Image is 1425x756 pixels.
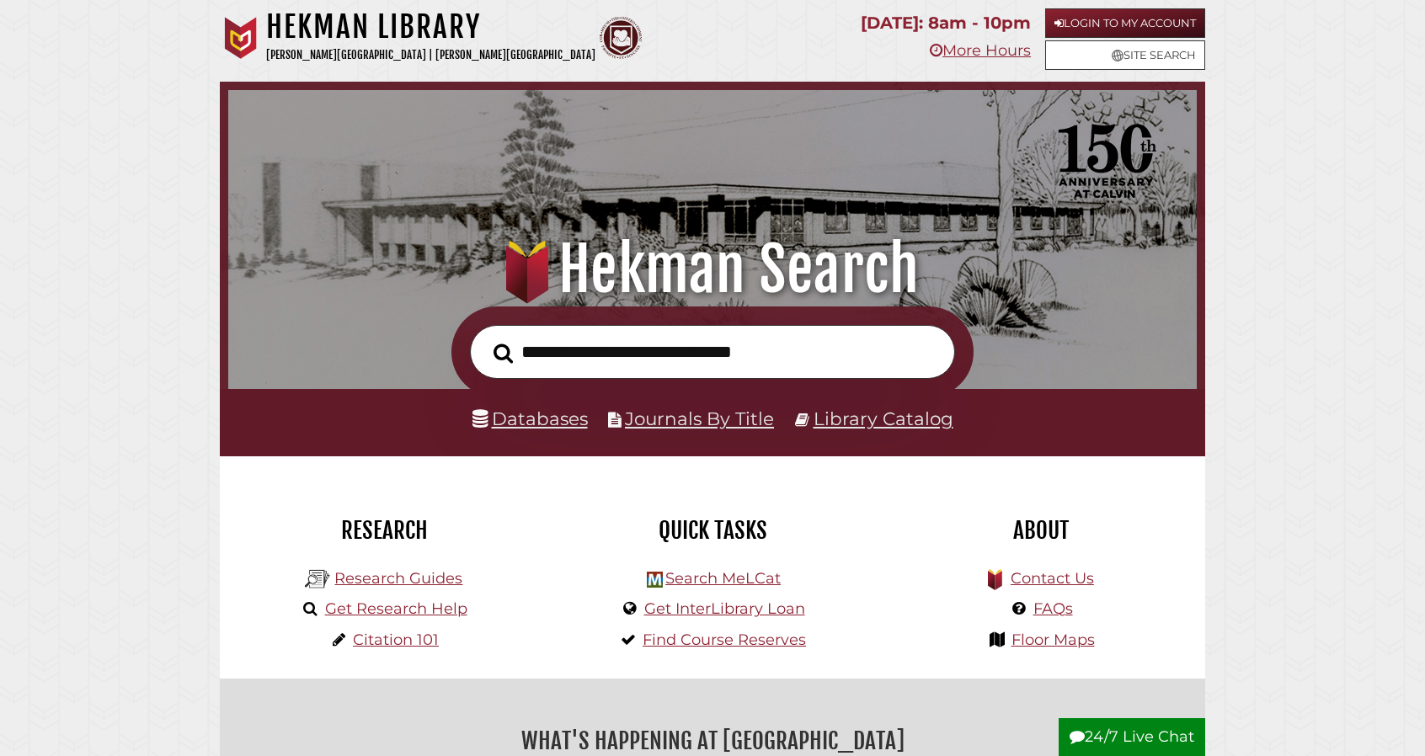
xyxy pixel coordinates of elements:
[1011,569,1094,588] a: Contact Us
[249,232,1175,306] h1: Hekman Search
[353,631,439,649] a: Citation 101
[485,338,521,369] button: Search
[325,599,467,618] a: Get Research Help
[472,407,588,429] a: Databases
[561,516,864,545] h2: Quick Tasks
[930,41,1031,60] a: More Hours
[889,516,1193,545] h2: About
[1045,40,1205,70] a: Site Search
[494,343,513,364] i: Search
[644,599,805,618] a: Get InterLibrary Loan
[220,17,262,59] img: Calvin University
[861,8,1031,38] p: [DATE]: 8am - 10pm
[625,407,774,429] a: Journals By Title
[1033,599,1073,618] a: FAQs
[600,17,642,59] img: Calvin Theological Seminary
[665,569,781,588] a: Search MeLCat
[1045,8,1205,38] a: Login to My Account
[647,572,663,588] img: Hekman Library Logo
[266,8,595,45] h1: Hekman Library
[814,407,953,429] a: Library Catalog
[334,569,462,588] a: Research Guides
[643,631,806,649] a: Find Course Reserves
[305,567,330,592] img: Hekman Library Logo
[232,516,536,545] h2: Research
[1011,631,1095,649] a: Floor Maps
[266,45,595,65] p: [PERSON_NAME][GEOGRAPHIC_DATA] | [PERSON_NAME][GEOGRAPHIC_DATA]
